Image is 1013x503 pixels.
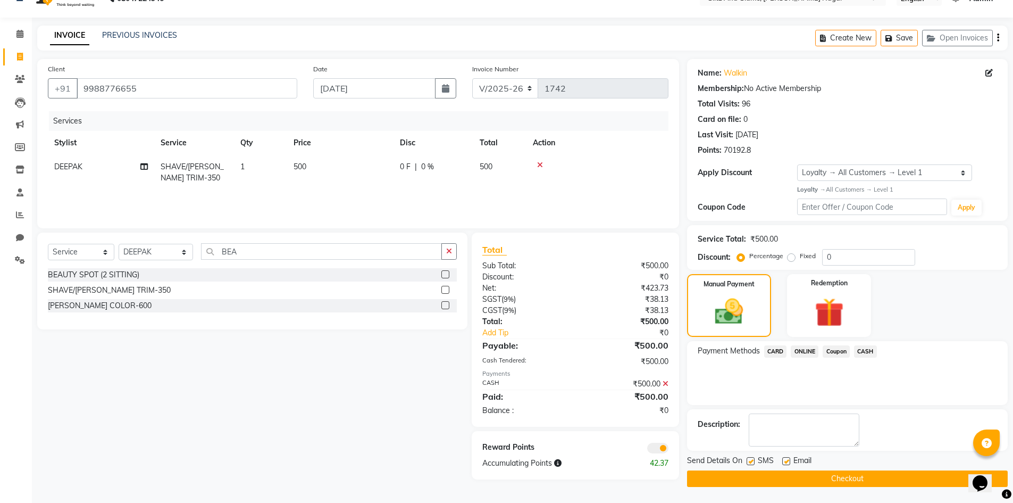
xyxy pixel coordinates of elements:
button: Checkout [687,471,1008,487]
div: Name: [698,68,722,79]
div: Total Visits: [698,98,740,110]
div: Total: [474,316,575,327]
span: 1 [240,162,245,171]
span: CGST [482,306,502,315]
div: Apply Discount [698,167,798,178]
th: Stylist [48,131,154,155]
div: No Active Membership [698,83,997,94]
div: Payments [482,369,668,378]
div: 42.37 [626,458,676,469]
strong: Loyalty → [797,186,825,193]
button: Open Invoices [922,30,993,46]
div: Reward Points [474,442,575,453]
div: 70192.8 [724,145,751,156]
th: Price [287,131,394,155]
input: Search or Scan [201,243,442,260]
div: ₹0 [575,271,676,283]
div: ₹500.00 [575,356,676,367]
div: Cash Tendered: [474,356,575,367]
button: +91 [48,78,78,98]
img: _cash.svg [706,295,752,328]
label: Client [48,64,65,74]
label: Fixed [800,251,816,261]
div: 96 [742,98,750,110]
div: ₹500.00 [575,260,676,271]
span: ONLINE [791,345,818,358]
input: Enter Offer / Coupon Code [797,199,947,215]
span: 500 [480,162,492,171]
a: Add Tip [474,327,592,339]
th: Disc [394,131,473,155]
button: Create New [815,30,876,46]
label: Date [313,64,328,74]
span: Send Details On [687,455,742,468]
div: Payable: [474,339,575,352]
div: ₹38.13 [575,294,676,305]
span: Coupon [823,345,850,358]
div: ₹500.00 [575,316,676,327]
span: Payment Methods [698,345,760,357]
th: Action [526,131,668,155]
a: PREVIOUS INVOICES [102,30,177,40]
span: 0 % [421,161,434,172]
div: ₹0 [592,327,676,339]
span: 9% [504,295,514,303]
button: Save [881,30,918,46]
a: Walkin [724,68,747,79]
iframe: chat widget [968,460,1002,492]
div: Points: [698,145,722,156]
div: Coupon Code [698,202,798,213]
span: SGST [482,294,501,304]
span: SMS [758,455,774,468]
div: Last Visit: [698,129,733,141]
div: ₹500.00 [575,390,676,403]
div: 0 [743,114,748,125]
th: Qty [234,131,287,155]
div: Membership: [698,83,744,94]
div: ₹500.00 [575,339,676,352]
img: _gift.svg [806,294,853,331]
div: Discount: [698,252,731,263]
div: ₹500.00 [750,234,778,245]
a: INVOICE [50,26,89,45]
span: 0 F [400,161,411,172]
span: SHAVE/[PERSON_NAME] TRIM-350 [161,162,224,183]
div: Sub Total: [474,260,575,271]
div: ₹423.73 [575,283,676,294]
button: Apply [951,200,982,216]
div: All Customers → Level 1 [797,185,997,194]
div: Description: [698,419,740,430]
div: ( ) [474,305,575,316]
div: BEAUTY SPOT (2 SITTING) [48,269,139,281]
div: Discount: [474,271,575,283]
label: Redemption [811,278,848,288]
div: Paid: [474,390,575,403]
div: ( ) [474,294,575,305]
span: | [415,161,417,172]
div: Net: [474,283,575,294]
div: [PERSON_NAME] COLOR-600 [48,300,152,311]
label: Percentage [749,251,783,261]
span: DEEPAK [54,162,82,171]
div: Service Total: [698,234,746,245]
div: Balance : [474,405,575,416]
span: 500 [294,162,306,171]
div: CASH [474,378,575,390]
label: Invoice Number [472,64,518,74]
div: SHAVE/[PERSON_NAME] TRIM-350 [48,285,171,296]
th: Service [154,131,234,155]
div: Services [49,111,676,131]
span: CASH [854,345,877,358]
div: ₹500.00 [575,378,676,390]
label: Manual Payment [704,279,755,289]
input: Search by Name/Mobile/Email/Code [77,78,297,98]
div: [DATE] [735,129,758,141]
span: 9% [504,306,514,315]
div: Accumulating Points [474,458,625,469]
th: Total [473,131,526,155]
div: Card on file: [698,114,741,125]
span: CARD [764,345,787,358]
div: ₹38.13 [575,305,676,316]
span: Total [482,244,507,255]
span: Email [793,455,811,468]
